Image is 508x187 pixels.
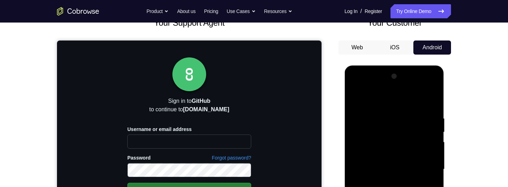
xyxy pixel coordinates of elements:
[57,7,99,15] a: Go to the home page
[344,4,357,18] a: Log In
[376,40,414,55] button: iOS
[155,114,194,121] a: Forgot password?
[390,4,451,18] a: Try Online Demo
[338,40,376,55] button: Web
[147,4,169,18] button: Product
[126,66,172,72] strong: [DOMAIN_NAME]
[338,17,451,29] h2: Your Customer
[365,4,382,18] a: Register
[204,4,218,18] a: Pricing
[127,163,137,171] span: or
[70,85,194,93] label: Username or email address
[360,7,362,15] span: /
[227,4,255,18] button: Use Cases
[177,4,195,18] a: About us
[57,17,322,29] h2: Your Support Agent
[413,40,451,55] button: Android
[70,142,194,156] input: Sign in
[92,56,172,73] p: Sign in to to continue to
[264,4,293,18] button: Resources
[70,114,194,121] label: Password
[135,57,153,63] strong: GitHub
